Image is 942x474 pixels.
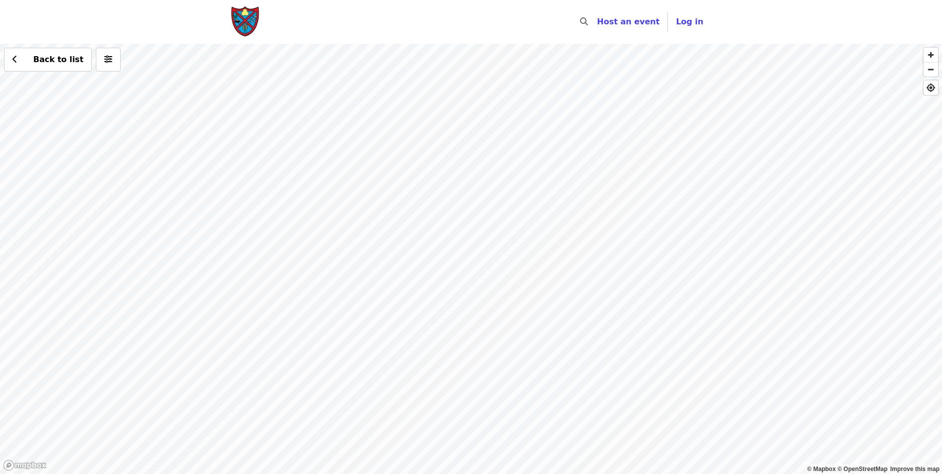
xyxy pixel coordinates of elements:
img: Society of St. Andrew - Home [231,6,261,38]
i: chevron-left icon [12,55,17,64]
button: Zoom Out [924,62,938,77]
a: Host an event [597,17,659,26]
button: Find My Location [924,80,938,95]
a: Mapbox logo [3,460,47,471]
input: Search [594,10,602,34]
a: Map feedback [890,466,940,473]
a: OpenStreetMap [837,466,887,473]
i: search icon [580,17,588,26]
button: Log in [668,12,711,32]
span: Log in [676,17,703,26]
button: More filters (0 selected) [96,48,121,72]
button: Back to list [4,48,92,72]
i: sliders-h icon [104,55,112,64]
button: Zoom In [924,48,938,62]
a: Mapbox [807,466,836,473]
span: Back to list [33,55,83,64]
